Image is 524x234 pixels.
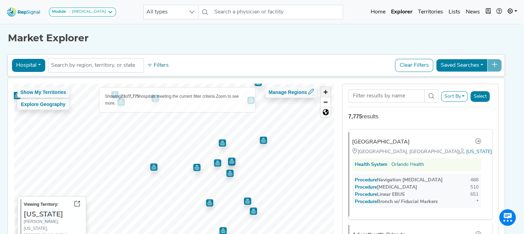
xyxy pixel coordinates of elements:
a: Territories [415,5,446,19]
div: [GEOGRAPHIC_DATA] [352,138,410,146]
a: Home [368,5,388,19]
a: News [463,5,483,19]
div: results [348,113,493,121]
h3: [US_STATE] [24,210,83,218]
div: Map marker [228,158,235,165]
div: Health System [355,161,387,168]
div: [MEDICAL_DATA] [69,9,106,15]
div: Map marker [193,164,201,171]
div: Map marker [250,208,257,215]
div: Map marker [219,139,226,147]
a: Lists [446,5,463,19]
b: 7,775 [129,94,139,99]
button: Reset bearing to north [321,107,331,117]
input: Search a physician or facility [212,5,343,19]
label: Viewing Territory: [24,201,59,208]
b: 23 [121,94,125,99]
span: Zoom to see more. [105,94,239,106]
button: Module[MEDICAL_DATA] [49,8,116,17]
input: Search Term [348,89,424,103]
input: Search by region, territory, or state [51,61,141,70]
div: Bronch w/ Fiducial Markers [355,198,438,205]
button: Sort By [441,91,468,102]
button: Intel Book [483,5,494,19]
button: Filters [145,60,171,71]
strong: 7,775 [348,114,362,119]
div: [GEOGRAPHIC_DATA], [GEOGRAPHIC_DATA] [352,148,481,156]
div: Map marker [260,137,267,144]
div: Navigation [MEDICAL_DATA] [355,177,443,184]
button: Hospital [12,59,45,72]
button: Show My Territories [17,87,69,98]
span: Showing of hospitals meeting the current filter criteria. [105,94,216,99]
div: Map marker [255,79,262,86]
button: Go to territory page [71,199,83,210]
div: Map marker [206,199,213,206]
div: Map marker [13,92,21,99]
div: Map marker [150,163,157,171]
button: Clear Filters [395,59,433,72]
button: Saved Searches [436,59,488,72]
button: Explore Geography [17,99,69,110]
a: Explorer [388,5,415,19]
div: Map marker [226,170,234,177]
div: Map marker [244,198,251,205]
button: Manage Regions [266,87,317,98]
h1: Market Explorer [8,32,506,44]
div: Map marker [214,159,221,167]
div: Linear EBUS [355,191,405,198]
button: Select [471,91,490,102]
strong: Module [52,10,66,14]
div: [MEDICAL_DATA] [355,184,417,191]
span: Zoom out [321,97,331,107]
div: Map marker [228,158,235,166]
button: Zoom out [321,97,331,107]
span: All types [144,5,185,19]
span: Reset zoom [321,107,331,117]
button: Zoom in [321,87,331,97]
